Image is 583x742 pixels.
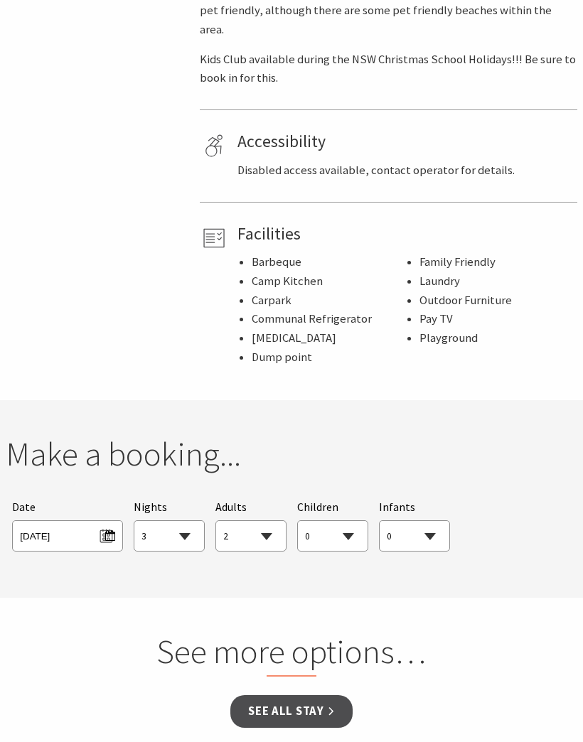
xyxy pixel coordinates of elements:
li: Laundry [419,272,572,291]
li: Dump point [252,348,405,367]
li: Communal Refrigerator [252,310,405,329]
span: Nights [134,498,167,517]
p: Kids Club available during the NSW Christmas School Holidays!!! Be sure to book in for this. [200,50,577,88]
li: Camp Kitchen [252,272,405,291]
div: Please choose your desired arrival date [12,498,122,552]
span: Date [12,500,36,514]
li: Playground [419,329,572,348]
a: See all Stay [230,695,352,728]
h2: Make a booking... [6,434,577,474]
li: [MEDICAL_DATA] [252,329,405,348]
h4: Facilities [237,224,572,244]
span: Infants [379,500,415,514]
span: Adults [215,500,247,514]
li: Family Friendly [419,253,572,272]
span: Children [297,500,338,514]
li: Outdoor Furniture [419,291,572,311]
h4: Accessibility [237,131,572,152]
p: Disabled access available, contact operator for details. [237,161,572,181]
li: Carpark [252,291,405,311]
li: Barbeque [252,253,405,272]
li: Pay TV [419,310,572,329]
h2: See more options… [110,631,472,677]
span: [DATE] [20,525,114,544]
div: Choose a number of nights [134,498,205,552]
